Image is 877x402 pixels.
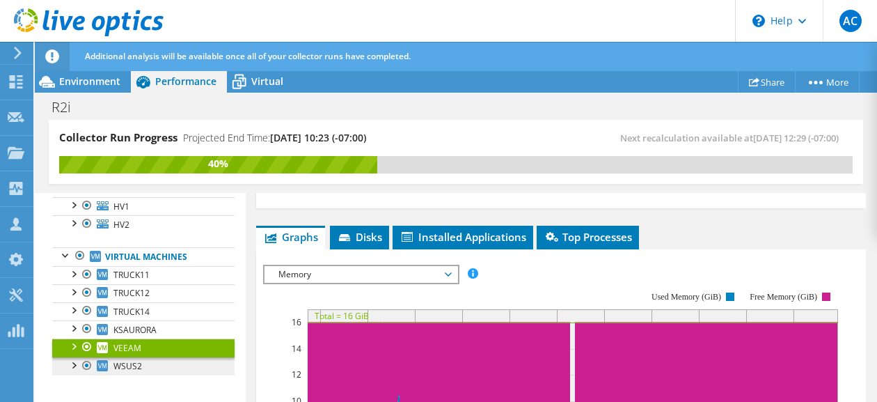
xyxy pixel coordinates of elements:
a: More [795,71,860,93]
span: TRUCK14 [113,306,150,318]
a: Share [738,71,796,93]
h4: Projected End Time: [183,130,366,146]
span: [DATE] 12:29 (-07:00) [753,132,839,144]
text: 12 [292,369,301,380]
span: WSUS2 [113,360,142,372]
text: 14 [292,343,301,355]
a: VEEAM [52,339,235,357]
span: Installed Applications [400,230,526,244]
span: Virtual [251,75,283,88]
text: Total = 16 GiB [315,310,369,322]
span: Graphs [263,230,318,244]
a: TRUCK12 [52,284,235,302]
span: [DATE] 10:23 (-07:00) [270,131,366,144]
span: Performance [155,75,216,88]
div: 40% [59,156,377,171]
a: TRUCK14 [52,302,235,320]
span: VEEAM [113,342,141,354]
span: Environment [59,75,120,88]
a: WSUS2 [52,357,235,376]
span: Disks [337,230,382,244]
span: TRUCK12 [113,287,150,299]
span: Additional analysis will be available once all of your collector runs have completed. [85,50,411,62]
span: Memory [271,266,450,283]
a: Virtual Machines [52,247,235,265]
span: HV1 [113,201,129,212]
span: Top Processes [544,230,632,244]
span: AC [839,10,862,32]
span: Next recalculation available at [620,132,846,144]
text: Free Memory (GiB) [750,292,817,302]
a: KSAURORA [52,320,235,339]
span: KSAURORA [113,324,157,336]
a: TRUCK11 [52,266,235,284]
text: 16 [292,316,301,328]
span: TRUCK11 [113,269,150,281]
h1: R2i [45,100,93,115]
text: Used Memory (GiB) [651,292,721,302]
a: HV1 [52,197,235,215]
a: HV2 [52,215,235,233]
svg: \n [752,15,765,27]
span: HV2 [113,219,129,231]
